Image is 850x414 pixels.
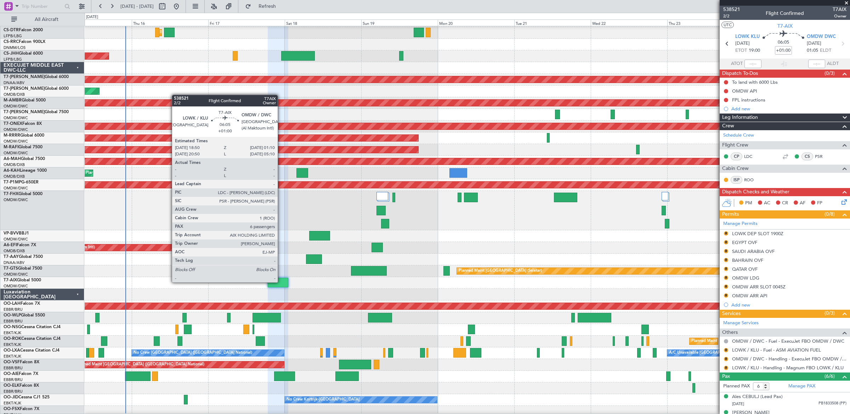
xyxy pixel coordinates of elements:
[4,389,23,394] a: EBBR/BRU
[815,153,831,160] a: PSR
[801,153,813,160] div: CS
[4,377,23,382] a: EBBR/BRU
[285,20,361,26] div: Sat 18
[722,114,758,122] span: Leg Information
[4,354,21,359] a: EBKT/KJK
[4,174,25,179] a: OMDB/DXB
[4,348,20,353] span: OO-LXA
[287,394,359,405] div: No Crew Kortrijk-[GEOGRAPHIC_DATA]
[4,80,24,85] a: DNAA/ABV
[669,348,782,358] div: A/C Unavailable [GEOGRAPHIC_DATA]-[GEOGRAPHIC_DATA]
[120,3,154,10] span: [DATE] - [DATE]
[4,122,22,126] span: T7-ONEX
[732,231,783,237] div: LOWK DEP SLOT 1900Z
[4,75,45,79] span: T7-[PERSON_NAME]
[4,372,19,376] span: OO-AIE
[160,27,197,38] div: Planned Maint Sofia
[4,33,22,39] a: LFPB/LBG
[732,97,765,103] div: FPL instructions
[4,302,21,306] span: OO-LAH
[4,145,42,149] a: M-RAFIGlobal 7500
[722,70,758,78] span: Dispatch To-Dos
[4,313,45,318] a: OO-WLPGlobal 5500
[724,258,728,262] button: R
[744,60,761,68] input: --:--
[4,110,69,114] a: T7-[PERSON_NAME]Global 7500
[731,302,846,308] div: Add new
[4,372,38,376] a: OO-AIEFalcon 7X
[732,284,786,290] div: OMDW ARR SLOT 0045Z
[744,153,760,160] a: LDC
[724,240,728,244] button: R
[782,200,788,207] span: CR
[4,192,18,196] span: T7-FHX
[4,110,45,114] span: T7-[PERSON_NAME]
[4,115,28,121] a: OMDW/DWC
[722,310,741,318] span: Services
[4,139,28,144] a: OMDW/DWC
[4,243,17,247] span: A6-EFI
[4,98,46,103] a: M-AMBRGlobal 5000
[4,186,28,191] a: OMDW/DWC
[4,28,43,32] a: CS-DTRFalcon 2000
[4,330,21,336] a: EBKT/KJK
[4,197,28,203] a: OMDW/DWC
[745,200,752,207] span: PM
[4,348,59,353] a: OO-LXACessna Citation CJ4
[800,200,805,207] span: AF
[4,260,24,265] a: DNAA/ABV
[833,13,846,19] span: Owner
[4,157,21,161] span: A6-MAH
[731,60,743,67] span: ATOT
[723,220,758,227] a: Manage Permits
[722,372,730,381] span: Pax
[4,133,44,138] a: M-RRRRGlobal 6000
[4,87,45,91] span: T7-[PERSON_NAME]
[514,20,591,26] div: Tue 21
[4,243,36,247] a: A6-EFIFalcon 7X
[4,337,21,341] span: OO-ROK
[4,180,39,184] a: T7-P1MPG-650ER
[807,47,818,54] span: 01:05
[4,360,39,364] a: OO-VSFFalcon 8X
[732,338,844,344] a: OMDW / DWC - Fuel - ExecuJet FBO OMDW / DWC
[807,33,836,40] span: OMDW DWC
[4,51,19,56] span: CS-JHH
[4,342,21,347] a: EBKT/KJK
[735,47,747,54] span: ETOT
[4,133,20,138] span: M-RRRR
[732,401,744,407] span: [DATE]
[724,357,728,361] button: R
[4,313,21,318] span: OO-WLP
[4,337,61,341] a: OO-ROKCessna Citation CJ4
[4,169,47,173] a: A6-KAHLineage 1000
[86,14,98,20] div: [DATE]
[766,10,804,17] div: Flight Confirmed
[764,200,770,207] span: AC
[788,383,815,390] a: Manage PAX
[724,231,728,236] button: R
[253,4,282,9] span: Refresh
[732,79,778,85] div: To land with 6000 Lbs
[4,266,18,271] span: T7-GTS
[4,283,28,289] a: OMDW/DWC
[735,33,760,40] span: LOWK KLU
[724,267,728,271] button: R
[4,272,28,277] a: OMDW/DWC
[749,47,760,54] span: 19:00
[4,407,20,411] span: OO-FSX
[4,40,19,44] span: CS-RRC
[4,192,42,196] a: T7-FHXGlobal 5000
[18,17,75,22] span: All Aircraft
[4,145,18,149] span: M-RAFI
[778,39,789,46] span: 06:05
[732,248,775,254] div: SAUDI ARABIA OVF
[724,348,728,352] button: R
[208,20,285,26] div: Fri 17
[4,307,23,312] a: EBBR/BRU
[723,383,750,390] label: Planned PAX
[4,255,43,259] a: T7-AAYGlobal 7500
[732,293,767,299] div: OMDW ARR API
[132,20,208,26] div: Thu 16
[4,319,23,324] a: EBBR/BRU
